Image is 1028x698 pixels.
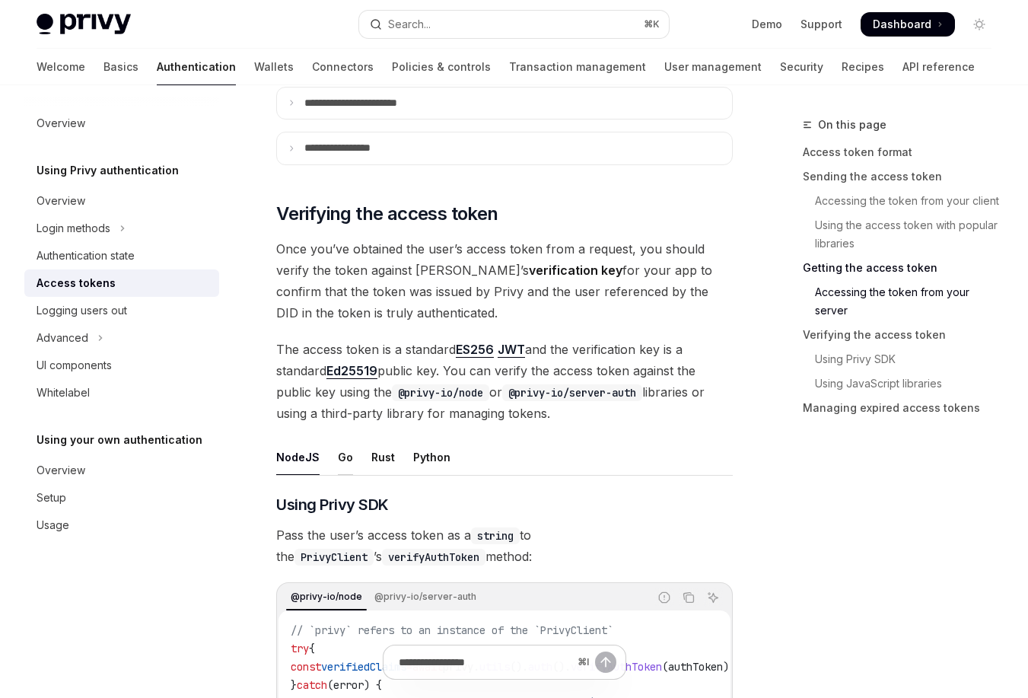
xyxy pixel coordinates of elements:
a: Ed25519 [326,363,377,379]
a: Using JavaScript libraries [803,371,1004,396]
a: Managing expired access tokens [803,396,1004,420]
button: Report incorrect code [654,588,674,607]
span: The access token is a standard and the verification key is a standard public key. You can verify ... [276,339,733,424]
span: ⌘ K [644,18,660,30]
button: Toggle Advanced section [24,324,219,352]
a: Overview [24,187,219,215]
div: Overview [37,461,85,480]
h5: Using your own authentication [37,431,202,449]
a: Access tokens [24,269,219,297]
div: Advanced [37,329,88,347]
a: Access token format [803,140,1004,164]
span: On this page [818,116,886,134]
div: Login methods [37,219,110,237]
div: Usage [37,516,69,534]
button: Send message [595,652,616,673]
button: Open search [359,11,670,38]
button: Toggle dark mode [967,12,991,37]
a: Using Privy SDK [803,347,1004,371]
a: Usage [24,512,219,539]
a: JWT [498,342,525,358]
a: Authentication [157,49,236,85]
a: Verifying the access token [803,323,1004,347]
div: @privy-io/node [286,588,367,606]
div: Search... [388,15,431,33]
code: string [471,527,520,544]
a: Welcome [37,49,85,85]
span: Verifying the access token [276,202,498,226]
a: Overview [24,110,219,137]
span: Dashboard [873,17,931,32]
h5: Using Privy authentication [37,161,179,180]
a: Accessing the token from your client [803,189,1004,213]
a: Setup [24,484,219,512]
a: Demo [752,17,782,32]
input: Ask a question... [399,645,571,679]
div: Setup [37,489,66,507]
img: light logo [37,14,131,35]
a: Wallets [254,49,294,85]
div: Whitelabel [37,384,90,402]
code: @privy-io/node [392,384,489,401]
a: Using the access token with popular libraries [803,213,1004,256]
a: User management [664,49,762,85]
a: Accessing the token from your server [803,280,1004,323]
a: Authentication state [24,242,219,269]
span: Using Privy SDK [276,494,389,515]
a: API reference [902,49,975,85]
button: Ask AI [703,588,723,607]
div: Overview [37,192,85,210]
a: Security [780,49,823,85]
a: Basics [103,49,138,85]
a: Sending the access token [803,164,1004,189]
a: Getting the access token [803,256,1004,280]
button: Copy the contents from the code block [679,588,699,607]
a: ES256 [456,342,494,358]
div: @privy-io/server-auth [370,588,481,606]
code: verifyAuthToken [382,549,485,566]
a: Connectors [312,49,374,85]
div: Python [413,439,450,475]
code: @privy-io/server-auth [502,384,642,401]
div: Go [338,439,353,475]
a: Support [800,17,842,32]
a: Whitelabel [24,379,219,406]
span: Once you’ve obtained the user’s access token from a request, you should verify the token against ... [276,238,733,324]
div: UI components [37,356,112,374]
a: UI components [24,352,219,379]
div: Overview [37,114,85,132]
a: Recipes [842,49,884,85]
strong: verification key [529,263,622,278]
span: Pass the user’s access token as a to the ’s method: [276,524,733,567]
a: Transaction management [509,49,646,85]
a: Policies & controls [392,49,491,85]
div: Logging users out [37,301,127,320]
div: NodeJS [276,439,320,475]
span: // `privy` refers to an instance of the `PrivyClient` [291,623,613,637]
div: Authentication state [37,247,135,265]
div: Rust [371,439,395,475]
a: Logging users out [24,297,219,324]
button: Toggle Login methods section [24,215,219,242]
a: Overview [24,457,219,484]
a: Dashboard [861,12,955,37]
code: PrivyClient [294,549,374,566]
div: Access tokens [37,274,116,292]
